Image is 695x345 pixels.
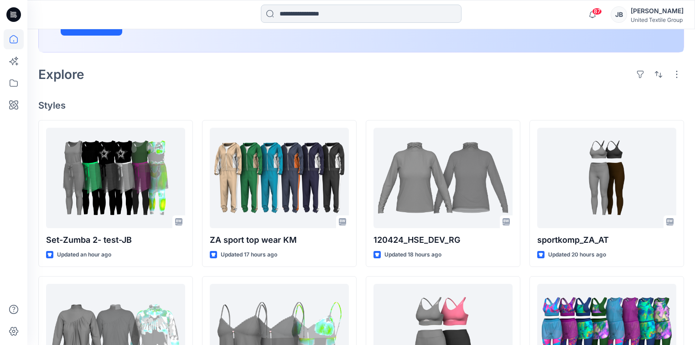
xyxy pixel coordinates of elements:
div: [PERSON_NAME] [631,5,684,16]
div: United Textile Group [631,16,684,23]
p: Set-Zumba 2- test-JB [46,234,185,246]
a: ZA sport top wear KM [210,128,349,228]
p: ZA sport top wear KM [210,234,349,246]
h4: Styles [38,100,684,111]
h2: Explore [38,67,84,82]
a: sportkomp_ZA_AT [537,128,676,228]
p: Updated 18 hours ago [384,250,441,260]
p: Updated 17 hours ago [221,250,277,260]
span: 87 [592,8,602,15]
a: Set-Zumba 2- test-JB [46,128,185,228]
p: sportkomp_ZA_AT [537,234,676,246]
p: Updated an hour ago [57,250,111,260]
p: Updated 20 hours ago [548,250,606,260]
a: 120424_HSE_DEV_RG [373,128,513,228]
div: JB [611,6,627,23]
p: 120424_HSE_DEV_RG [373,234,513,246]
